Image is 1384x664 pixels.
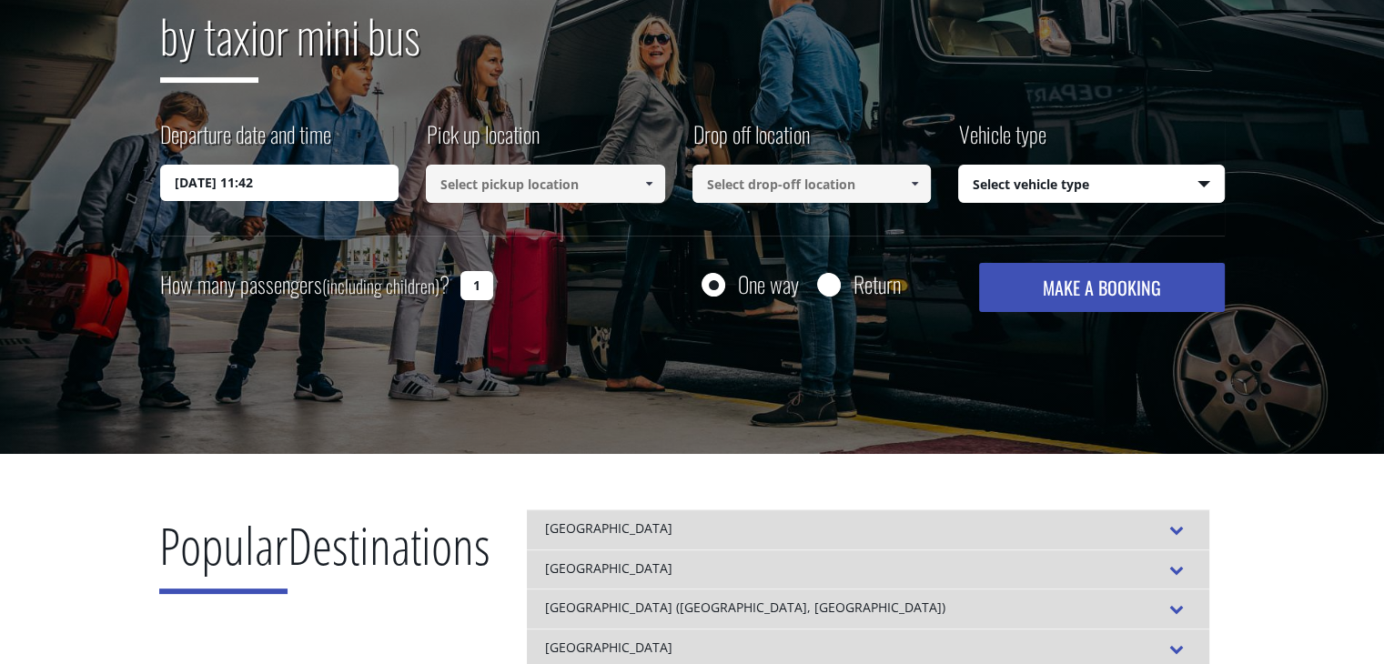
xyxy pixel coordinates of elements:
label: How many passengers ? [160,263,450,307]
span: by taxi [160,1,258,83]
span: Select vehicle type [959,166,1224,204]
label: Pick up location [426,118,540,165]
a: Show All Items [633,165,663,203]
small: (including children) [322,272,439,299]
a: Show All Items [900,165,930,203]
h2: Destinations [159,509,490,608]
div: [GEOGRAPHIC_DATA] [527,509,1209,549]
label: One way [738,273,799,296]
div: [GEOGRAPHIC_DATA] ([GEOGRAPHIC_DATA], [GEOGRAPHIC_DATA]) [527,589,1209,629]
label: Departure date and time [160,118,331,165]
label: Vehicle type [958,118,1046,165]
label: Return [854,273,901,296]
input: Select drop-off location [692,165,932,203]
span: Popular [159,510,288,594]
input: Select pickup location [426,165,665,203]
button: MAKE A BOOKING [979,263,1224,312]
div: [GEOGRAPHIC_DATA] [527,549,1209,589]
label: Drop off location [692,118,810,165]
